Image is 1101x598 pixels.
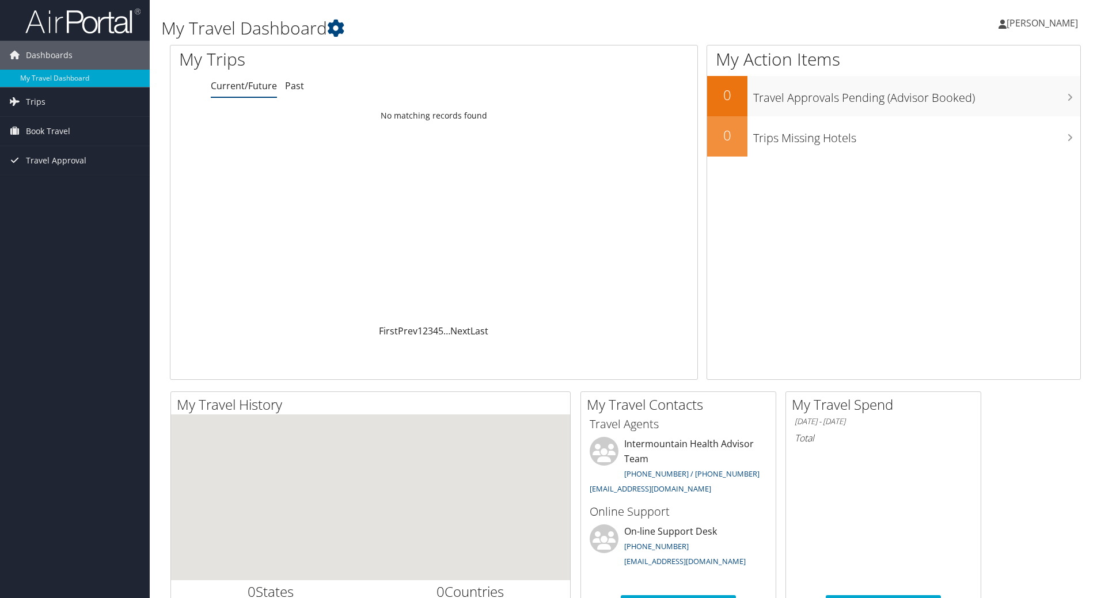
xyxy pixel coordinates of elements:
h3: Travel Agents [590,416,767,432]
a: 2 [423,325,428,337]
a: First [379,325,398,337]
li: On-line Support Desk [584,524,773,572]
a: 0Travel Approvals Pending (Advisor Booked) [707,76,1080,116]
a: 0Trips Missing Hotels [707,116,1080,157]
h2: My Travel Spend [792,395,981,414]
span: Book Travel [26,117,70,146]
h6: [DATE] - [DATE] [795,416,972,427]
a: Next [450,325,470,337]
a: Past [285,79,304,92]
span: Dashboards [26,41,73,70]
h2: 0 [707,125,747,145]
a: Last [470,325,488,337]
h3: Online Support [590,504,767,520]
h3: Trips Missing Hotels [753,124,1080,146]
a: [PHONE_NUMBER] / [PHONE_NUMBER] [624,469,760,479]
span: Trips [26,87,45,116]
h3: Travel Approvals Pending (Advisor Booked) [753,84,1080,106]
a: Current/Future [211,79,277,92]
a: Prev [398,325,417,337]
h1: My Action Items [707,47,1080,71]
h1: My Trips [179,47,469,71]
a: 1 [417,325,423,337]
a: [EMAIL_ADDRESS][DOMAIN_NAME] [624,556,746,566]
h6: Total [795,432,972,444]
h1: My Travel Dashboard [161,16,780,40]
a: [PHONE_NUMBER] [624,541,689,551]
span: Travel Approval [26,146,86,175]
h2: My Travel History [177,395,570,414]
a: 3 [428,325,433,337]
h2: My Travel Contacts [587,395,776,414]
a: [PERSON_NAME] [999,6,1089,40]
a: [EMAIL_ADDRESS][DOMAIN_NAME] [590,483,711,494]
span: … [443,325,450,337]
td: No matching records found [170,105,697,126]
a: 5 [438,325,443,337]
img: airportal-logo.png [25,7,141,35]
span: [PERSON_NAME] [1007,17,1078,29]
a: 4 [433,325,438,337]
li: Intermountain Health Advisor Team [584,437,773,498]
h2: 0 [707,85,747,105]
